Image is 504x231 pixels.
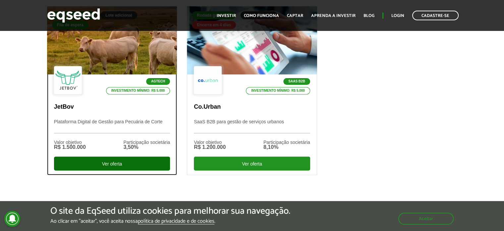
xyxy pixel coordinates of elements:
[47,7,100,24] img: EqSeed
[217,14,236,18] a: Investir
[187,6,317,175] a: Rodada garantida Lote adicional Encerra em 4 dias SaaS B2B Investimento mínimo: R$ 5.000 Co.Urban...
[146,78,170,85] p: Agtech
[54,145,86,150] div: R$ 1.500.000
[47,6,177,175] a: Fila de espera Rodada garantida Lote adicional Fila de espera Agtech Investimento mínimo: R$ 5.00...
[54,103,170,111] p: JetBov
[123,140,170,145] div: Participação societária
[106,87,170,94] p: Investimento mínimo: R$ 5.000
[123,145,170,150] div: 3,50%
[391,14,404,18] a: Login
[412,11,459,20] a: Cadastre-se
[194,140,226,145] div: Valor objetivo
[50,218,290,224] p: Ao clicar em "aceitar", você aceita nossa .
[364,14,374,18] a: Blog
[54,119,170,133] p: Plataforma Digital de Gestão para Pecuária de Corte
[263,140,310,145] div: Participação societária
[244,14,279,18] a: Como funciona
[194,119,310,133] p: SaaS B2B para gestão de serviços urbanos
[50,206,290,216] h5: O site da EqSeed utiliza cookies para melhorar sua navegação.
[263,145,310,150] div: 8,10%
[54,140,86,145] div: Valor objetivo
[54,157,170,171] div: Ver oferta
[138,219,214,224] a: política de privacidade e de cookies
[194,145,226,150] div: R$ 1.200.000
[194,103,310,111] p: Co.Urban
[311,14,356,18] a: Aprenda a investir
[287,14,303,18] a: Captar
[246,87,310,94] p: Investimento mínimo: R$ 5.000
[398,213,454,225] button: Aceitar
[194,157,310,171] div: Ver oferta
[283,78,310,85] p: SaaS B2B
